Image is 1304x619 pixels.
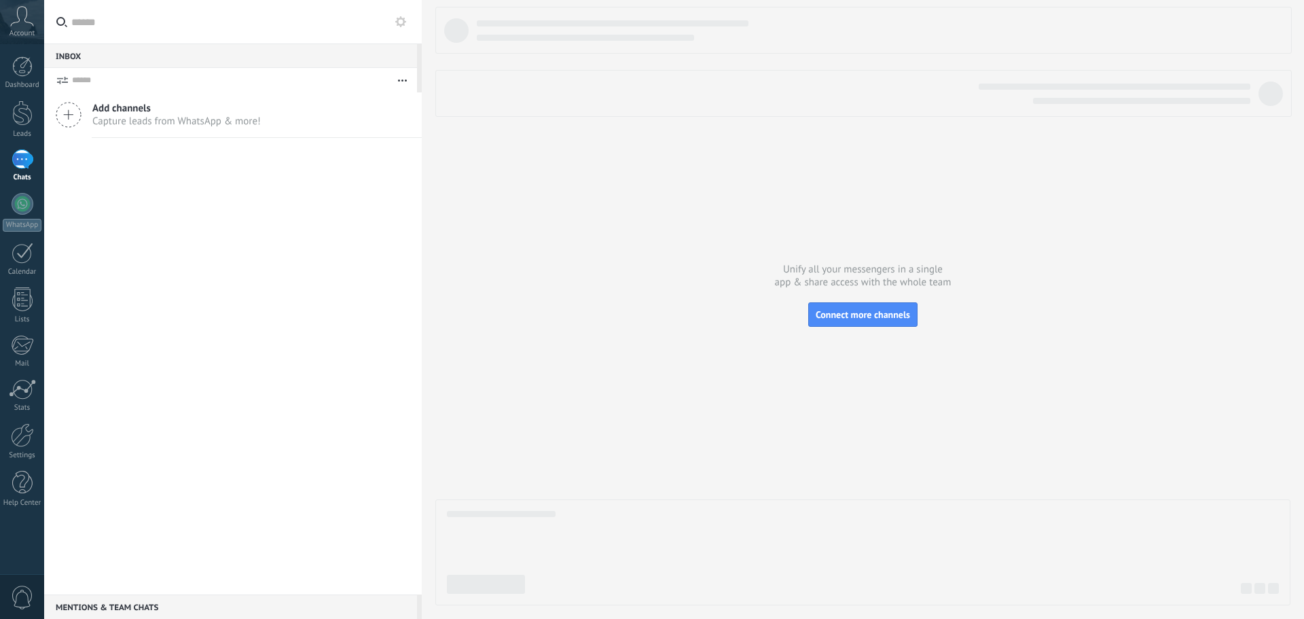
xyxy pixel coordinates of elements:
div: Leads [3,130,42,139]
div: Calendar [3,268,42,277]
div: WhatsApp [3,219,41,232]
div: Dashboard [3,81,42,90]
div: Chats [3,173,42,182]
span: Add channels [92,102,261,115]
div: Mail [3,359,42,368]
div: Inbox [44,43,417,68]
div: Settings [3,451,42,460]
span: Capture leads from WhatsApp & more! [92,115,261,128]
div: Mentions & Team chats [44,595,417,619]
span: Connect more channels [816,308,910,321]
div: Stats [3,404,42,412]
button: Connect more channels [808,302,918,327]
span: Account [10,29,35,38]
div: Help Center [3,499,42,508]
div: Lists [3,315,42,324]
